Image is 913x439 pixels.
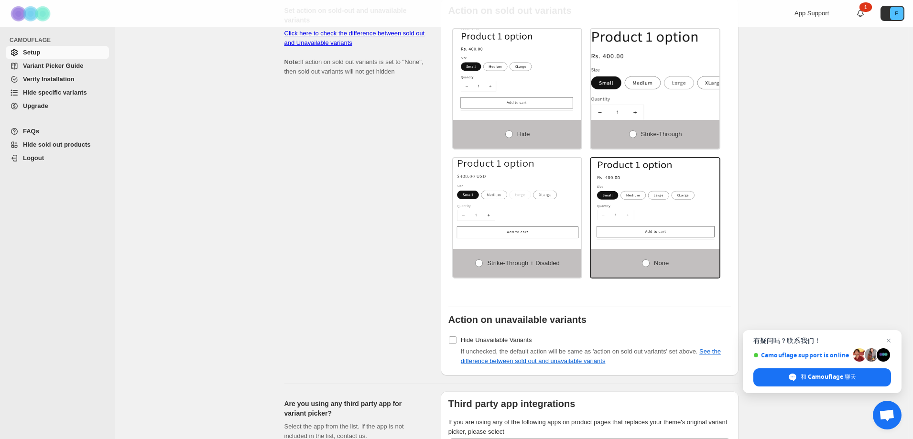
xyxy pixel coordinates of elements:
[883,335,894,346] span: 关闭聊天
[753,368,891,386] div: 和 Camouflage 聊天
[578,27,771,149] img: Strike-through
[284,30,425,46] a: Click here to check the difference between sold out and Unavailable variants
[448,398,576,409] b: Third party app integrations
[23,75,75,83] span: Verify Installation
[487,259,559,267] span: Strike-through + Disabled
[23,141,91,148] span: Hide sold out products
[10,36,110,44] span: CAMOUFLAGE
[880,6,904,21] button: Avatar with initials P
[6,46,109,59] a: Setup
[461,336,532,343] span: Hide Unavailable Variants
[6,138,109,151] a: Hide sold out products
[654,259,669,267] span: None
[23,128,39,135] span: FAQs
[753,337,891,344] span: 有疑问吗？联系我们！
[6,151,109,165] a: Logout
[23,49,40,56] span: Setup
[23,154,44,161] span: Logout
[895,11,898,16] text: P
[23,102,48,109] span: Upgrade
[890,7,903,20] span: Avatar with initials P
[6,73,109,86] a: Verify Installation
[284,30,425,75] span: If action on sold out variants is set to "None", then sold out variants will not get hidden
[6,125,109,138] a: FAQs
[801,373,856,381] span: 和 Camouflage 聊天
[448,314,587,325] b: Action on unavailable variants
[753,352,849,359] span: Camouflage support is online
[859,2,872,12] div: 1
[23,89,87,96] span: Hide specific variants
[641,130,682,138] span: Strike-through
[8,0,55,27] img: Camouflage
[453,29,582,110] img: Hide
[517,130,530,138] span: Hide
[448,418,728,435] span: If you are using any of the following apps on product pages that replaces your theme's original v...
[794,10,829,17] span: App Support
[461,348,721,364] span: If unchecked, the default action will be same as 'action on sold out variants' set above.
[873,401,902,429] div: 开放式聊天
[6,86,109,99] a: Hide specific variants
[284,58,300,65] b: Note:
[6,59,109,73] a: Variant Picker Guide
[591,158,719,239] img: None
[23,62,83,69] span: Variant Picker Guide
[6,99,109,113] a: Upgrade
[856,9,865,18] a: 1
[284,399,425,418] h2: Are you using any third party app for variant picker?
[453,158,582,239] img: Strike-through + Disabled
